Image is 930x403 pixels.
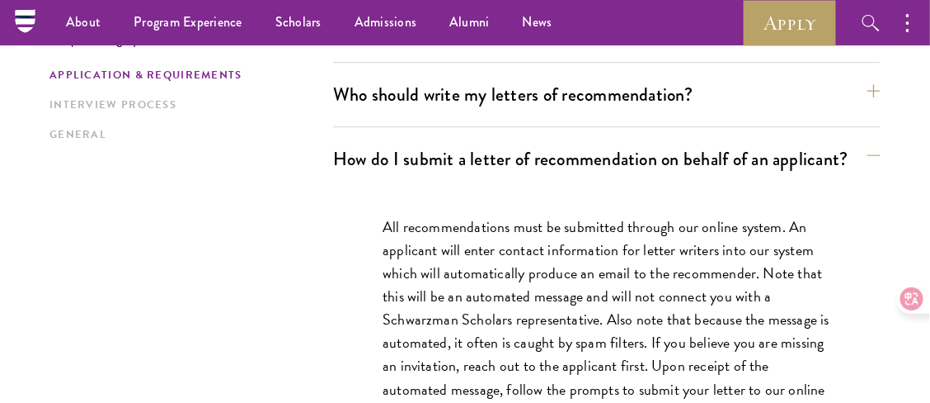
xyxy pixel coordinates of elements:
[49,126,323,144] a: General
[333,76,881,113] button: Who should write my letters of recommendation?
[49,97,323,114] a: Interview Process
[333,140,881,178] button: How do I submit a letter of recommendation on behalf of an applicant?
[49,31,333,46] p: Jump to category:
[49,67,323,84] a: Application & Requirements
